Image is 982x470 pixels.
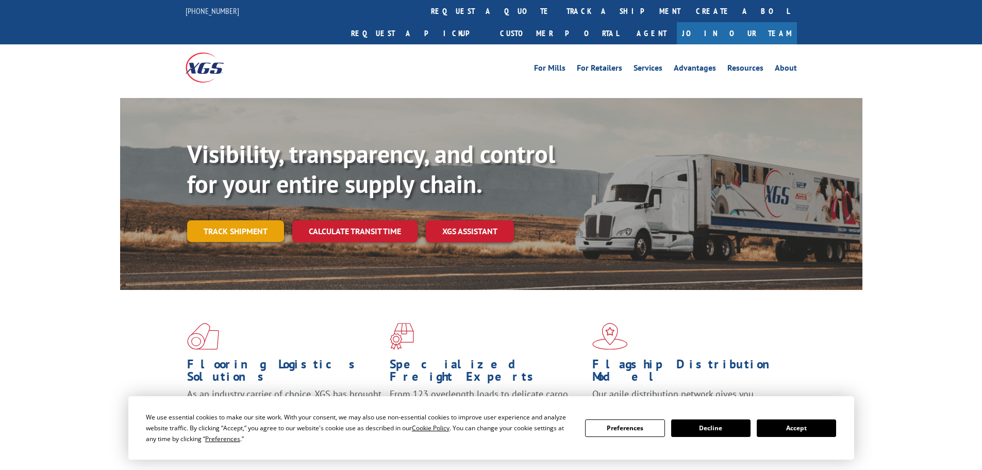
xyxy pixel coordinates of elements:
[671,419,751,437] button: Decline
[592,388,782,412] span: Our agile distribution network gives you nationwide inventory management on demand.
[592,358,787,388] h1: Flagship Distribution Model
[292,220,418,242] a: Calculate transit time
[390,323,414,350] img: xgs-icon-focused-on-flooring-red
[412,424,450,432] span: Cookie Policy
[205,434,240,443] span: Preferences
[128,396,854,460] div: Cookie Consent Prompt
[187,220,284,242] a: Track shipment
[677,22,797,44] a: Join Our Team
[592,323,628,350] img: xgs-icon-flagship-distribution-model-red
[626,22,677,44] a: Agent
[492,22,626,44] a: Customer Portal
[187,138,555,200] b: Visibility, transparency, and control for your entire supply chain.
[187,323,219,350] img: xgs-icon-total-supply-chain-intelligence-red
[343,22,492,44] a: Request a pickup
[585,419,664,437] button: Preferences
[390,358,585,388] h1: Specialized Freight Experts
[146,412,573,444] div: We use essential cookies to make our site work. With your consent, we may also use non-essential ...
[577,64,622,75] a: For Retailers
[775,64,797,75] a: About
[187,358,382,388] h1: Flooring Logistics Solutions
[674,64,716,75] a: Advantages
[186,6,239,16] a: [PHONE_NUMBER]
[426,220,514,242] a: XGS ASSISTANT
[757,419,836,437] button: Accept
[534,64,565,75] a: For Mills
[187,388,381,425] span: As an industry carrier of choice, XGS has brought innovation and dedication to flooring logistics...
[634,64,662,75] a: Services
[390,388,585,434] p: From 123 overlength loads to delicate cargo, our experienced staff knows the best way to move you...
[727,64,763,75] a: Resources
